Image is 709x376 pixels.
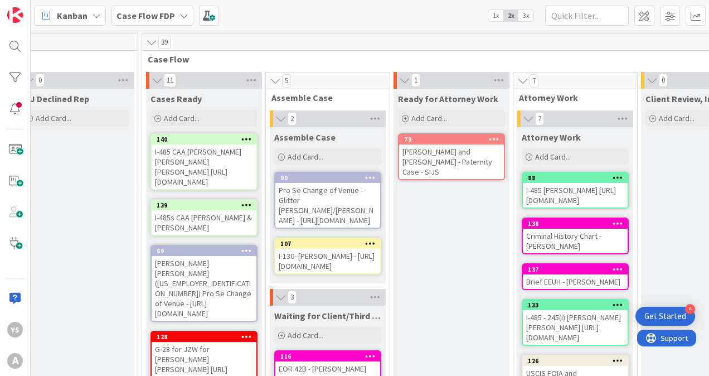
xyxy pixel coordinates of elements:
[404,136,504,143] div: 79
[523,310,628,345] div: I-485 - 245(i) [PERSON_NAME] [PERSON_NAME] [URL][DOMAIN_NAME]
[523,219,628,253] div: 138Criminal History Chart - [PERSON_NAME]
[523,173,628,183] div: 88
[157,333,256,341] div: 128
[157,201,256,209] div: 139
[399,134,504,144] div: 79
[288,330,323,340] span: Add Card...
[288,291,297,304] span: 3
[116,10,175,21] b: Case Flow FDP
[22,93,89,104] span: AIJ Declined Rep
[275,173,380,183] div: 90
[411,74,420,87] span: 1
[530,74,538,88] span: 7
[399,144,504,179] div: [PERSON_NAME] and [PERSON_NAME] - Paternity Case - SIJS
[152,246,256,256] div: 69
[288,112,297,126] span: 2
[523,274,628,289] div: Brief EEUH - [PERSON_NAME]
[275,239,380,273] div: 107I-130- [PERSON_NAME] - [URL][DOMAIN_NAME]
[685,304,695,314] div: 4
[518,10,533,21] span: 3x
[164,113,200,123] span: Add Card...
[150,93,202,104] span: Cases Ready
[152,200,256,210] div: 139
[488,10,503,21] span: 1x
[280,240,380,248] div: 107
[659,113,695,123] span: Add Card...
[523,229,628,253] div: Criminal History Chart - [PERSON_NAME]
[545,6,629,26] input: Quick Filter...
[36,113,71,123] span: Add Card...
[152,256,256,321] div: [PERSON_NAME] [PERSON_NAME] ([US_EMPLOYER_IDENTIFICATION_NUMBER]) Pro Se Change of Venue - [URL][...
[274,132,336,143] span: Assemble Case
[523,173,628,208] div: 88I-485 [PERSON_NAME] [URL][DOMAIN_NAME]
[523,300,628,345] div: 133I-485 - 245(i) [PERSON_NAME] [PERSON_NAME] [URL][DOMAIN_NAME]
[535,152,571,162] span: Add Card...
[7,353,23,369] div: A
[411,113,447,123] span: Add Card...
[528,220,628,228] div: 138
[152,144,256,189] div: I-485 CAA [PERSON_NAME] [PERSON_NAME] [PERSON_NAME] [URL][DOMAIN_NAME]
[523,264,628,274] div: 137
[275,173,380,228] div: 90Pro Se Change of Venue - Glitter [PERSON_NAME]/[PERSON_NAME] - [URL][DOMAIN_NAME]
[523,264,628,289] div: 137Brief EEUH - [PERSON_NAME]
[36,74,45,87] span: 0
[523,219,628,229] div: 138
[535,112,544,126] span: 7
[399,134,504,179] div: 79[PERSON_NAME] and [PERSON_NAME] - Paternity Case - SIJS
[275,351,380,361] div: 116
[523,356,628,366] div: 126
[271,92,376,103] span: Assemble Case
[158,36,171,49] span: 39
[398,93,498,104] span: Ready for Attorney Work
[644,311,686,322] div: Get Started
[519,92,623,103] span: Attorney Work
[280,174,380,182] div: 90
[528,301,628,309] div: 133
[503,10,518,21] span: 2x
[523,300,628,310] div: 133
[164,74,176,87] span: 11
[157,136,256,143] div: 140
[635,307,695,326] div: Open Get Started checklist, remaining modules: 4
[157,247,256,255] div: 69
[282,74,291,88] span: 5
[523,183,628,208] div: I-485 [PERSON_NAME] [URL][DOMAIN_NAME]
[275,239,380,249] div: 107
[7,322,23,338] div: YS
[659,74,668,87] span: 0
[274,310,381,321] span: Waiting for Client/Third Party
[57,9,88,22] span: Kanban
[152,200,256,235] div: 139I-485s CAA [PERSON_NAME] & [PERSON_NAME]
[152,210,256,235] div: I-485s CAA [PERSON_NAME] & [PERSON_NAME]
[7,7,23,23] img: Visit kanbanzone.com
[288,152,323,162] span: Add Card...
[152,134,256,144] div: 140
[23,2,51,15] span: Support
[528,174,628,182] div: 88
[528,357,628,365] div: 126
[152,332,256,342] div: 128
[280,353,380,360] div: 116
[528,266,628,273] div: 137
[152,246,256,321] div: 69[PERSON_NAME] [PERSON_NAME] ([US_EMPLOYER_IDENTIFICATION_NUMBER]) Pro Se Change of Venue - [URL...
[275,249,380,273] div: I-130- [PERSON_NAME] - [URL][DOMAIN_NAME]
[522,132,581,143] span: Attorney Work
[275,183,380,228] div: Pro Se Change of Venue - Glitter [PERSON_NAME]/[PERSON_NAME] - [URL][DOMAIN_NAME]
[152,134,256,189] div: 140I-485 CAA [PERSON_NAME] [PERSON_NAME] [PERSON_NAME] [URL][DOMAIN_NAME]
